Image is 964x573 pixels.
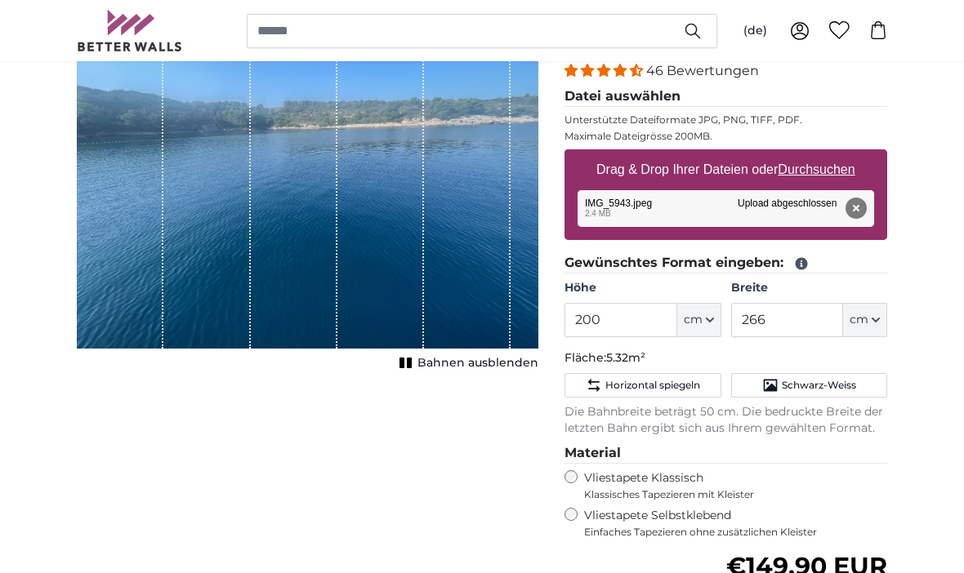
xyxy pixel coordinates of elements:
[843,304,887,338] button: cm
[77,10,183,51] img: Betterwalls
[584,471,873,502] label: Vliestapete Klassisch
[646,64,759,79] span: 46 Bewertungen
[850,313,868,329] span: cm
[565,114,887,127] p: Unterstützte Dateiformate JPG, PNG, TIFF, PDF.
[584,509,887,540] label: Vliestapete Selbstklebend
[606,351,645,366] span: 5.32m²
[565,374,721,398] button: Horizontal spiegeln
[565,87,887,108] legend: Datei auswählen
[565,351,887,367] p: Fläche:
[779,163,855,177] u: Durchsuchen
[565,131,887,144] p: Maximale Dateigrösse 200MB.
[395,353,538,375] button: Bahnen ausblenden
[77,3,538,375] div: 1 of 1
[565,254,887,274] legend: Gewünschtes Format eingeben:
[584,489,873,502] span: Klassisches Tapezieren mit Kleister
[677,304,721,338] button: cm
[730,16,780,46] button: (de)
[590,154,862,187] label: Drag & Drop Ihrer Dateien oder
[565,405,887,438] p: Die Bahnbreite beträgt 50 cm. Die bedruckte Breite der letzten Bahn ergibt sich aus Ihrem gewählt...
[782,380,856,393] span: Schwarz-Weiss
[684,313,703,329] span: cm
[565,64,646,79] span: 4.37 stars
[584,526,887,540] span: Einfaches Tapezieren ohne zusätzlichen Kleister
[565,444,887,464] legend: Material
[605,380,700,393] span: Horizontal spiegeln
[731,281,887,297] label: Breite
[417,356,538,372] span: Bahnen ausblenden
[731,374,887,398] button: Schwarz-Weiss
[565,281,721,297] label: Höhe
